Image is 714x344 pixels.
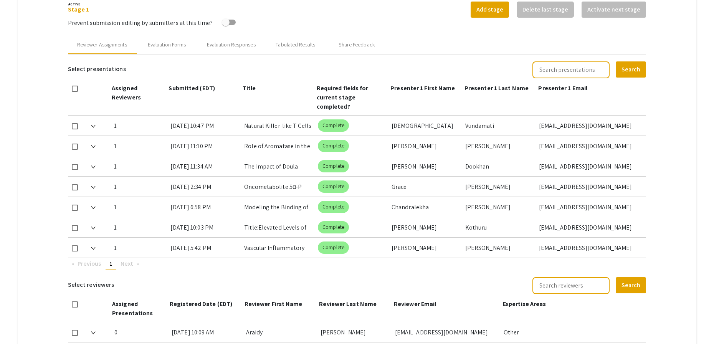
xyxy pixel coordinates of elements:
[504,322,640,342] div: Other
[77,41,127,49] div: Reviewer Assignments
[170,300,232,308] span: Registered Date (EDT)
[91,331,96,334] img: Expand arrow
[244,156,312,176] div: The Impact of Doula Support on Maternal Mental Health, NeonatalOutcomes, and Epidural Use: Correl...
[321,322,389,342] div: [PERSON_NAME]
[6,309,33,338] iframe: Chat
[392,217,459,237] div: [PERSON_NAME]
[91,247,96,250] img: Expand arrow
[244,217,312,237] div: Title:Elevated Levels of Interleukin-11 and Matrix Metalloproteinase-9 in the Serum of Patients w...
[170,156,238,176] div: [DATE] 11:34 AM
[390,84,455,92] span: Presenter 1 First Name
[318,201,349,213] mat-chip: Complete
[465,136,533,156] div: [PERSON_NAME]
[78,260,101,268] span: Previous
[392,116,459,136] div: [DEMOGRAPHIC_DATA]
[392,177,459,197] div: Grace
[532,61,610,78] input: Search presentations
[318,241,349,254] mat-chip: Complete
[392,197,459,217] div: Chandralekha
[392,156,459,176] div: [PERSON_NAME]
[91,165,96,169] img: Expand arrow
[464,84,529,92] span: Presenter 1 Last Name
[170,136,238,156] div: [DATE] 11:10 PM
[465,156,533,176] div: Dookhan
[517,2,574,18] button: Delete last stage
[114,197,165,217] div: 1
[392,136,459,156] div: [PERSON_NAME]
[207,41,256,49] div: Evaluation Responses
[317,84,369,111] span: Required fields for current stage completed?
[582,2,646,18] button: Activate next stage
[244,177,312,197] div: Oncometabolite 5α-P Imbalance Through Altered Mammary [MEDICAL_DATA] Metabolism: A Biomarker and ...
[91,145,96,148] img: Expand arrow
[465,177,533,197] div: [PERSON_NAME]
[114,177,165,197] div: 1
[114,116,165,136] div: 1
[112,84,141,101] span: Assigned Reviewers
[465,217,533,237] div: Kothuru
[318,140,349,152] mat-chip: Complete
[532,277,610,294] input: Search reviewers
[244,197,312,217] div: Modeling the Binding of Dendrin and PTPN14 to KIBRA
[539,156,640,176] div: [EMAIL_ADDRESS][DOMAIN_NAME]
[172,322,240,342] div: [DATE] 10:09 AM
[170,197,238,217] div: [DATE] 6:58 PM
[114,238,165,258] div: 1
[148,41,186,49] div: Evaluation Forms
[91,125,96,128] img: Expand arrow
[539,217,640,237] div: [EMAIL_ADDRESS][DOMAIN_NAME]
[91,206,96,209] img: Expand arrow
[91,186,96,189] img: Expand arrow
[91,227,96,230] img: Expand arrow
[114,217,165,237] div: 1
[114,156,165,176] div: 1
[170,238,238,258] div: [DATE] 5:42 PM
[318,160,349,172] mat-chip: Complete
[538,84,587,92] span: Presenter 1 Email
[246,322,314,342] div: Araidy
[465,116,533,136] div: Vundamati
[244,136,312,156] div: Role of Aromatase in the Conversion of 11-Oxyandrogens to [MEDICAL_DATA]: Mechanisms and Implicat...
[68,258,646,270] ul: Pagination
[318,221,349,233] mat-chip: Complete
[244,238,312,258] div: Vascular Inflammatory Studies with Engineered Bioreactors
[539,116,640,136] div: [EMAIL_ADDRESS][DOMAIN_NAME]
[394,300,436,308] span: Reviewer Email
[465,238,533,258] div: [PERSON_NAME]
[245,300,302,308] span: Reviewer First Name
[539,197,640,217] div: [EMAIL_ADDRESS][DOMAIN_NAME]
[68,19,213,27] span: Prevent submission editing by submitters at this time?
[471,2,509,18] button: Add stage
[395,322,497,342] div: [EMAIL_ADDRESS][DOMAIN_NAME]
[318,119,349,132] mat-chip: Complete
[319,300,377,308] span: Reviewer Last Name
[465,197,533,217] div: [PERSON_NAME]
[339,41,375,49] div: Share Feedback
[114,136,165,156] div: 1
[616,61,646,78] button: Search
[539,238,640,258] div: [EMAIL_ADDRESS][DOMAIN_NAME]
[244,116,312,136] div: Natural Killer-like T Cells and Longevity: A Comparative Analysis
[170,217,238,237] div: [DATE] 10:03 PM
[539,136,640,156] div: [EMAIL_ADDRESS][DOMAIN_NAME]
[68,5,89,13] a: Stage 1
[114,322,165,342] div: 0
[276,41,315,49] div: Tabulated Results
[121,260,133,268] span: Next
[539,177,640,197] div: [EMAIL_ADDRESS][DOMAIN_NAME]
[243,84,256,92] span: Title
[616,277,646,293] button: Search
[68,276,114,293] h6: Select reviewers
[109,260,112,268] span: 1
[503,300,546,308] span: Expertise Areas
[112,300,153,317] span: Assigned Presentations
[169,84,215,92] span: Submitted (EDT)
[68,61,126,78] h6: Select presentations
[318,180,349,193] mat-chip: Complete
[170,177,238,197] div: [DATE] 2:34 PM
[392,238,459,258] div: [PERSON_NAME]
[170,116,238,136] div: [DATE] 10:47 PM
